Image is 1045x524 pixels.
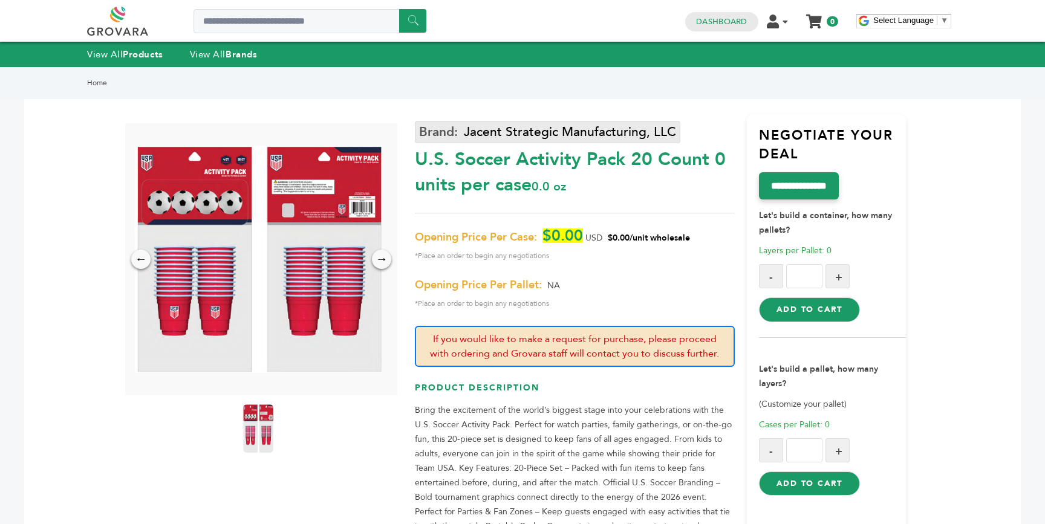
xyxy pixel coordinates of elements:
[532,178,566,195] span: 0.0 oz
[415,382,734,403] h3: Product Description
[87,48,163,60] a: View AllProducts
[759,419,830,430] span: Cases per Pallet: 0
[372,250,391,269] div: →
[87,78,107,88] a: Home
[415,141,734,198] div: U.S. Soccer Activity Pack 20 Count 0 units per case
[415,326,734,367] p: If you would like to make a request for purchase, please proceed with ordering and Grovara staff ...
[759,297,860,322] button: Add to Cart
[873,16,934,25] span: Select Language
[940,16,948,25] span: ▼
[415,296,734,311] span: *Place an order to begin any negotiations
[759,397,907,412] p: (Customize your pallet)
[759,363,878,389] strong: Let's build a pallet, how many layers?
[190,48,258,60] a: View AllBrands
[825,264,850,288] button: +
[759,438,783,462] button: -
[759,210,892,236] strong: Let's build a container, how many pallets?
[243,404,273,453] img: U.S. Soccer Activity Pack – 20 Count 0 units per case 0.0 oz
[123,48,163,60] strong: Products
[194,9,426,33] input: Search a product or brand...
[608,232,690,244] span: $0.00/unit wholesale
[415,230,537,245] span: Opening Price Per Case:
[547,280,560,291] span: NA
[226,48,257,60] strong: Brands
[807,11,821,24] a: My Cart
[415,248,734,263] span: *Place an order to begin any negotiations
[937,16,937,25] span: ​
[759,245,832,256] span: Layers per Pallet: 0
[827,16,838,27] span: 0
[825,438,850,462] button: +
[873,16,948,25] a: Select Language​
[415,121,680,143] a: Jacent Strategic Manufacturing, LLC
[131,250,151,269] div: ←
[759,471,860,496] button: Add to Cart
[759,264,783,288] button: -
[759,126,907,173] h3: Negotiate Your Deal
[135,146,382,373] img: U.S. Soccer Activity Pack – 20 Count 0 units per case 0.0 oz
[585,232,602,244] span: USD
[415,278,542,293] span: Opening Price Per Pallet:
[696,16,747,27] a: Dashboard
[542,228,583,243] span: $0.00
